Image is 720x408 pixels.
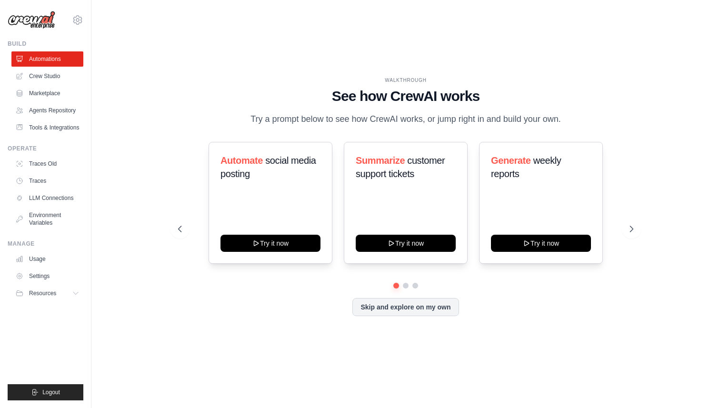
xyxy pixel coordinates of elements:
div: Operate [8,145,83,152]
span: Resources [29,289,56,297]
div: Manage [8,240,83,248]
p: Try a prompt below to see how CrewAI works, or jump right in and build your own. [246,112,566,126]
span: customer support tickets [356,155,445,179]
div: WALKTHROUGH [178,77,634,84]
a: Crew Studio [11,69,83,84]
a: Settings [11,269,83,284]
button: Try it now [356,235,456,252]
span: social media posting [220,155,316,179]
span: Summarize [356,155,405,166]
button: Try it now [220,235,320,252]
button: Try it now [491,235,591,252]
h1: See how CrewAI works [178,88,634,105]
button: Skip and explore on my own [352,298,459,316]
span: Automate [220,155,263,166]
span: Logout [42,388,60,396]
a: Usage [11,251,83,267]
span: weekly reports [491,155,561,179]
a: Environment Variables [11,208,83,230]
a: Marketplace [11,86,83,101]
a: Traces [11,173,83,189]
a: Traces Old [11,156,83,171]
button: Logout [8,384,83,400]
button: Resources [11,286,83,301]
a: Tools & Integrations [11,120,83,135]
a: Agents Repository [11,103,83,118]
div: Build [8,40,83,48]
a: Automations [11,51,83,67]
a: LLM Connections [11,190,83,206]
img: Logo [8,11,55,29]
span: Generate [491,155,531,166]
